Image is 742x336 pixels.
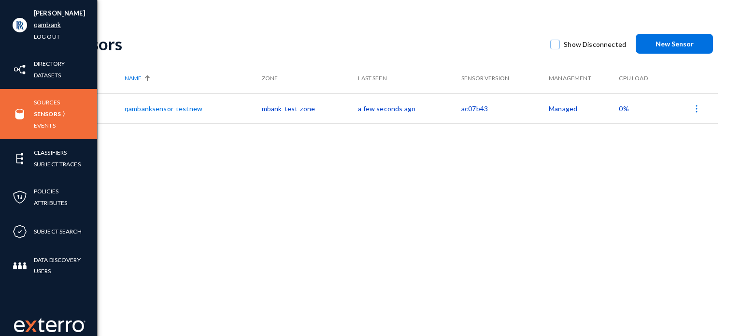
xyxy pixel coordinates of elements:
[461,93,549,123] td: ac07b43
[358,93,461,123] td: a few seconds ago
[13,18,27,32] img: ACg8ocIYTKoRdXkEwFzTB5MD8V-_dbWh6aohPNDc60sa0202AD9Ucmo=s96-c
[358,63,461,93] th: Last Seen
[262,63,358,93] th: Zone
[34,97,60,108] a: Sources
[549,93,619,123] td: Managed
[14,318,86,332] img: exterro-work-mark.svg
[34,159,81,170] a: Subject Traces
[13,62,27,77] img: icon-inventory.svg
[619,63,666,93] th: CPU Load
[25,321,37,332] img: exterro-logo.svg
[13,107,27,121] img: icon-sources.svg
[34,186,58,197] a: Policies
[34,70,61,81] a: Datasets
[34,19,61,30] a: qambank
[13,259,27,273] img: icon-members.svg
[125,74,257,83] div: Name
[125,104,202,113] a: qambanksensor-testnew
[549,63,619,93] th: Management
[13,224,27,239] img: icon-compliance.svg
[262,93,358,123] td: mbank-test-zone
[34,226,82,237] a: Subject Search
[636,34,713,54] button: New Sensor
[13,151,27,166] img: icon-elements.svg
[125,74,142,83] span: Name
[13,190,27,205] img: icon-policies.svg
[619,104,628,113] span: 0%
[34,120,56,131] a: Events
[34,254,97,277] a: Data Discovery Users
[692,104,701,114] img: icon-more.svg
[34,147,67,158] a: Classifiers
[64,34,541,54] div: Sensors
[461,63,549,93] th: Sensor Version
[656,40,694,48] span: New Sensor
[34,31,60,42] a: Log out
[34,8,85,19] li: [PERSON_NAME]
[34,58,65,69] a: Directory
[34,197,67,208] a: Attributes
[564,37,626,52] span: Show Disconnected
[34,108,61,119] a: Sensors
